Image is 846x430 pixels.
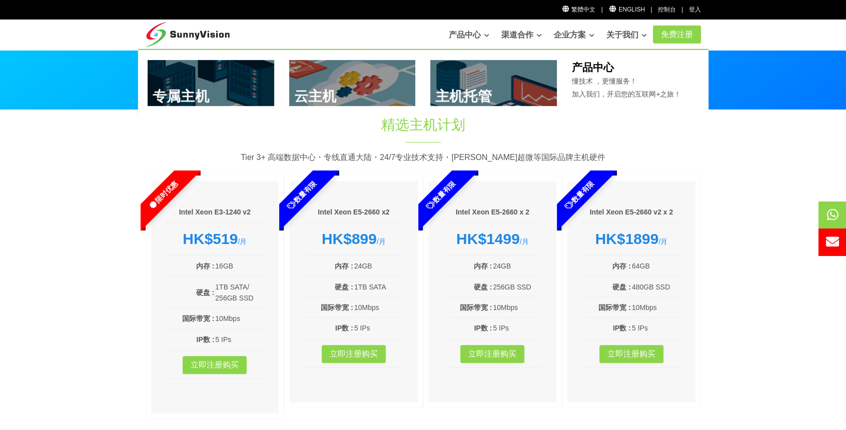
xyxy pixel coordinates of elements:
div: /月 [305,230,403,248]
td: 24GB [354,260,403,272]
span: 数量有限 [537,153,621,237]
div: /月 [582,230,680,248]
b: 产品中心 [572,61,614,73]
b: 内存 : [196,262,215,270]
b: 国际带宽 : [460,303,492,311]
strong: HK$1899 [595,230,658,247]
strong: HK$519 [183,230,238,247]
b: 国际带宽 : [182,314,215,322]
span: 懂技术 ，更懂服务！ 加入我们，开启您的互联网+之旅！ [572,77,681,98]
a: 立即注册购买 [599,345,663,363]
a: 立即注册购买 [183,356,247,374]
b: 国际带宽 : [321,303,353,311]
td: 480GB SSD [631,281,680,293]
h6: Intel Xeon E5-2660 x2 [305,207,403,217]
h6: Intel Xeon E5-2660 v2 x 2 [582,207,680,217]
h6: Intel Xeon E5-2660 x 2 [444,207,542,217]
div: /月 [166,230,264,248]
b: IP数 : [474,324,492,332]
div: 产品中心 [138,49,708,117]
a: 控制台 [658,6,676,13]
span: 限时优惠 [121,153,205,237]
a: 渠道合作 [501,25,542,45]
b: 国际带宽 : [598,303,631,311]
a: 繁體中文 [561,6,596,13]
td: 10Mbps [492,301,541,313]
b: IP数 : [196,335,214,343]
strong: HK$1499 [456,230,520,247]
p: Tier 3+ 高端数据中心・专线直通大陆・24/7专业技术支持・[PERSON_NAME]超微等国际品牌主机硬件 [146,151,701,164]
td: 256GB SSD [492,281,541,293]
li: | [650,5,652,14]
td: 5 IPs [631,322,680,334]
span: 数量有限 [398,153,482,237]
b: 内存 : [612,262,631,270]
h6: Intel Xeon E3-1240 v2 [166,207,264,217]
td: 24GB [492,260,541,272]
a: 立即注册购买 [460,345,524,363]
li: | [601,5,602,14]
td: 16GB [215,260,264,272]
div: /月 [444,230,542,248]
a: 登入 [689,6,701,13]
td: 10Mbps [631,301,680,313]
b: 硬盘 : [196,288,215,296]
td: 1TB SATA [354,281,403,293]
li: | [681,5,683,14]
td: 10Mbps [354,301,403,313]
a: 立即注册购买 [322,345,386,363]
b: IP数 : [613,324,631,332]
b: 内存 : [474,262,492,270]
td: 1TB SATA/ 256GB SSD [215,281,264,304]
b: IP数 : [335,324,353,332]
b: 内存 : [335,262,353,270]
b: 硬盘 : [474,283,492,291]
h1: 精选主机计划 [257,115,590,134]
span: 数量有限 [260,153,344,237]
a: 产品中心 [449,25,489,45]
b: 硬盘 : [335,283,353,291]
a: 关于我们 [606,25,647,45]
td: 64GB [631,260,680,272]
td: 10Mbps [215,312,264,324]
td: 5 IPs [215,333,264,345]
a: 企业方案 [554,25,594,45]
td: 5 IPs [354,322,403,334]
strong: HK$899 [322,230,377,247]
a: 免费注册 [653,25,701,43]
a: English [608,6,645,13]
td: 5 IPs [492,322,541,334]
b: 硬盘 : [612,283,631,291]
